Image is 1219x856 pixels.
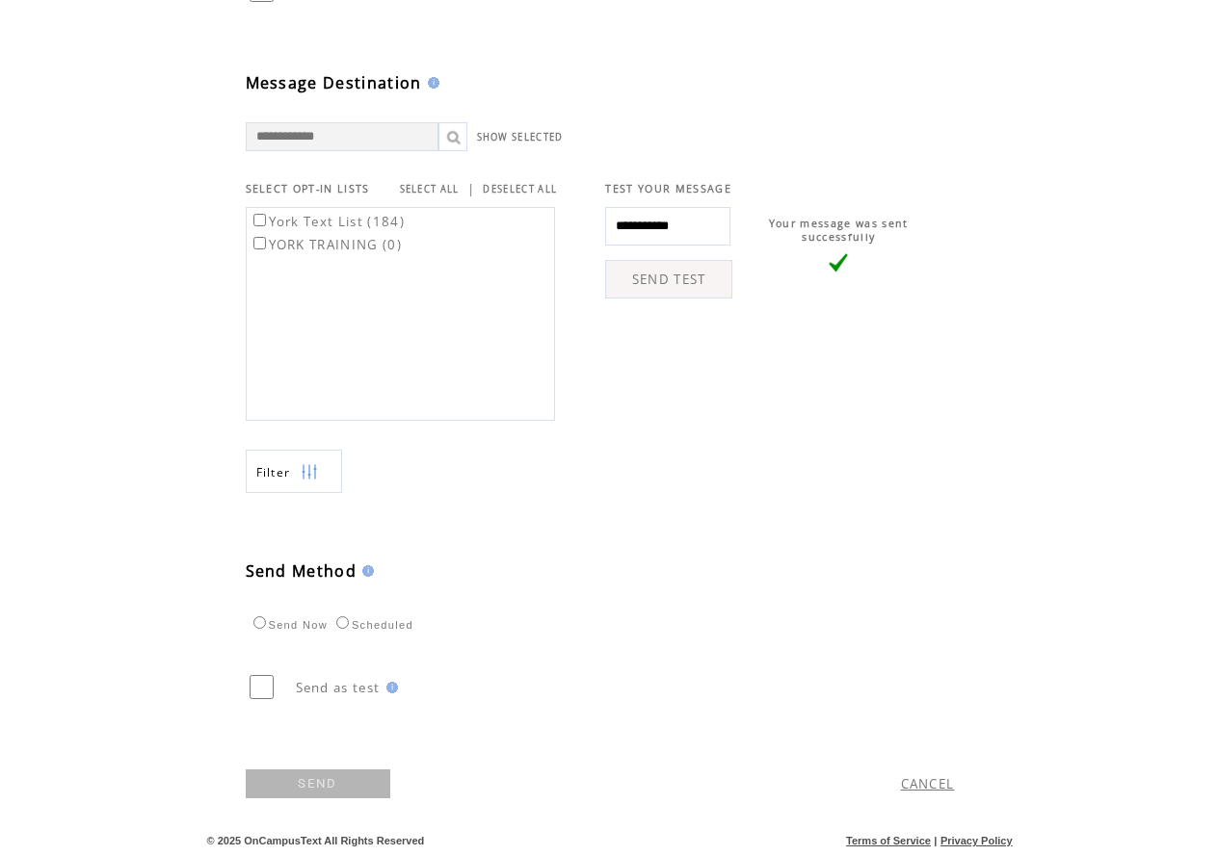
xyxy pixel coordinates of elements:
input: York Text List (184) [253,214,266,226]
span: | [934,835,937,846]
span: TEST YOUR MESSAGE [605,182,731,195]
input: YORK TRAINING (0) [253,237,266,249]
img: help.gif [381,682,398,693]
input: Scheduled [336,616,349,629]
a: SEND TEST [605,260,732,298]
span: Message Destination [246,72,422,93]
a: SELECT ALL [400,183,460,195]
input: Send Now [253,616,266,629]
label: Send Now [249,619,328,631]
label: YORK TRAINING (0) [250,236,403,253]
span: Send as test [296,679,381,696]
span: SELECT OPT-IN LISTS [246,182,370,195]
img: help.gif [357,565,374,577]
label: York Text List (184) [250,213,406,230]
span: © 2025 OnCampusText All Rights Reserved [207,835,425,846]
a: Filter [246,450,342,493]
a: DESELECT ALL [483,183,557,195]
span: Send Method [246,560,358,582]
span: | [467,180,475,197]
a: Privacy Policy [941,835,1013,846]
img: vLarge.png [829,253,848,272]
a: SEND [246,769,390,798]
span: Your message was sent successfully [769,217,909,244]
a: SHOW SELECTED [477,131,564,143]
img: help.gif [422,77,439,89]
label: Scheduled [331,619,413,631]
img: filters.png [301,451,318,494]
a: Terms of Service [846,835,931,846]
span: Show filters [256,464,291,480]
a: CANCEL [901,775,955,792]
